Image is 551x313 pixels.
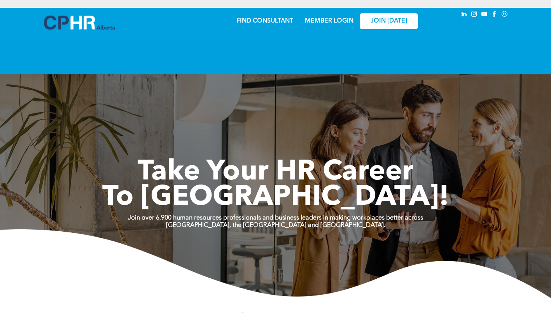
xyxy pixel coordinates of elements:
[470,10,479,20] a: instagram
[480,10,489,20] a: youtube
[305,18,353,24] a: MEMBER LOGIN
[490,10,499,20] a: facebook
[360,13,418,29] a: JOIN [DATE]
[128,215,423,221] strong: Join over 6,900 human resources professionals and business leaders in making workplaces better ac...
[102,184,449,212] span: To [GEOGRAPHIC_DATA]!
[371,18,407,25] span: JOIN [DATE]
[236,18,293,24] a: FIND CONSULTANT
[460,10,469,20] a: linkedin
[500,10,509,20] a: Social network
[44,16,115,30] img: A blue and white logo for cp alberta
[138,158,413,186] span: Take Your HR Career
[166,222,385,229] strong: [GEOGRAPHIC_DATA], the [GEOGRAPHIC_DATA] and [GEOGRAPHIC_DATA].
